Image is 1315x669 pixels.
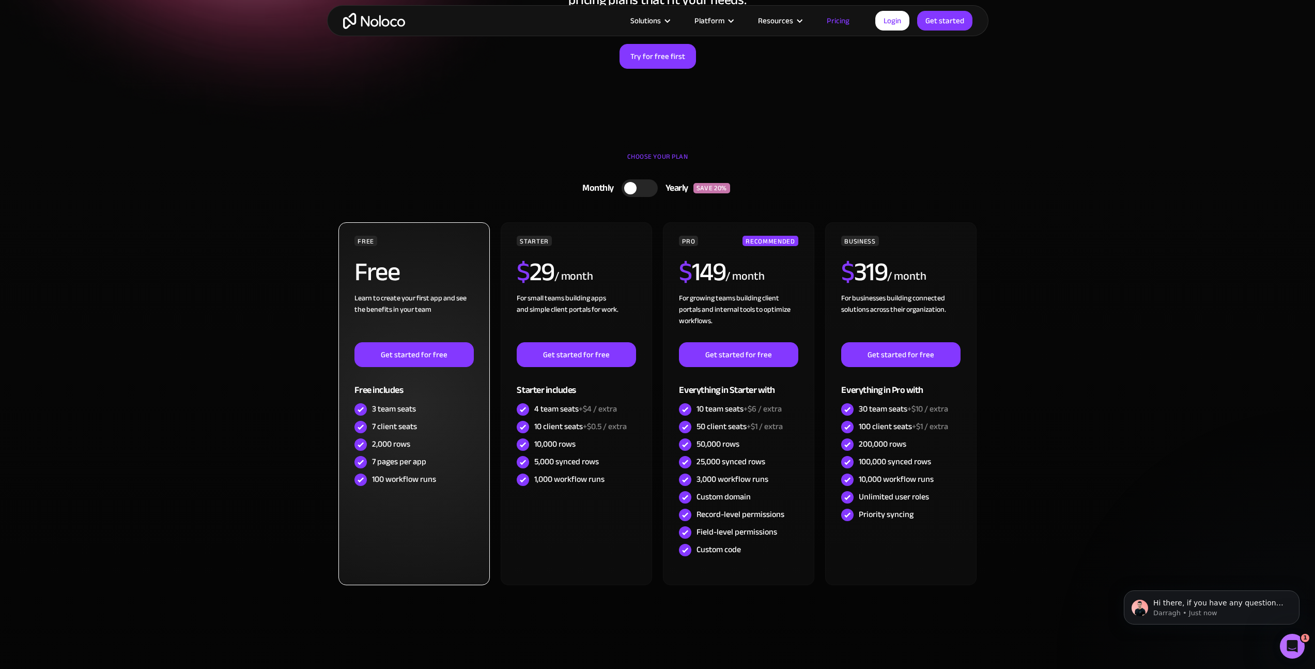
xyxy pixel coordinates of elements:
[658,180,693,196] div: Yearly
[617,14,682,27] div: Solutions
[534,438,576,450] div: 10,000 rows
[694,14,724,27] div: Platform
[517,293,636,342] div: For small teams building apps and simple client portals for work. ‍
[875,11,909,31] a: Login
[859,421,948,432] div: 100 client seats
[372,474,436,485] div: 100 workflow runs
[859,403,948,415] div: 30 team seats
[697,526,777,538] div: Field-level permissions
[517,236,551,246] div: STARTER
[1108,569,1315,641] iframe: Intercom notifications message
[372,421,417,432] div: 7 client seats
[697,421,783,432] div: 50 client seats
[569,180,622,196] div: Monthly
[697,509,784,520] div: Record-level permissions
[534,474,605,485] div: 1,000 workflow runs
[679,342,798,367] a: Get started for free
[679,367,798,401] div: Everything in Starter with
[917,11,972,31] a: Get started
[841,236,878,246] div: BUSINESS
[679,236,698,246] div: PRO
[579,401,617,417] span: +$4 / extra
[343,13,405,29] a: home
[630,14,661,27] div: Solutions
[354,342,473,367] a: Get started for free
[693,183,730,193] div: SAVE 20%
[583,419,627,434] span: +$0.5 / extra
[679,248,692,296] span: $
[354,259,399,285] h2: Free
[907,401,948,417] span: +$10 / extra
[859,456,931,467] div: 100,000 synced rows
[697,438,739,450] div: 50,000 rows
[517,367,636,401] div: Starter includes
[679,259,725,285] h2: 149
[841,367,960,401] div: Everything in Pro with
[354,367,473,401] div: Free includes
[859,491,929,503] div: Unlimited user roles
[697,456,765,467] div: 25,000 synced rows
[859,509,914,520] div: Priority syncing
[354,293,473,342] div: Learn to create your first app and see the benefits in your team ‍
[744,401,782,417] span: +$6 / extra
[337,149,978,175] div: CHOOSE YOUR PLAN
[841,248,854,296] span: $
[742,236,798,246] div: RECOMMENDED
[697,544,741,555] div: Custom code
[887,268,926,285] div: / month
[517,248,530,296] span: $
[372,403,416,415] div: 3 team seats
[534,456,599,467] div: 5,000 synced rows
[747,419,783,434] span: +$1 / extra
[354,236,377,246] div: FREE
[372,456,426,467] div: 7 pages per app
[859,474,934,485] div: 10,000 workflow runs
[517,342,636,367] a: Get started for free
[679,293,798,342] div: For growing teams building client portals and internal tools to optimize workflows.
[841,342,960,367] a: Get started for free
[534,421,627,432] div: 10 client seats
[745,14,814,27] div: Resources
[1280,634,1305,659] iframe: Intercom live chat
[697,403,782,415] div: 10 team seats
[697,491,751,503] div: Custom domain
[682,14,745,27] div: Platform
[697,474,768,485] div: 3,000 workflow runs
[912,419,948,434] span: +$1 / extra
[517,259,554,285] h2: 29
[372,438,410,450] div: 2,000 rows
[554,268,593,285] div: / month
[1301,634,1309,642] span: 1
[758,14,793,27] div: Resources
[859,438,906,450] div: 200,000 rows
[814,14,862,27] a: Pricing
[725,268,764,285] div: / month
[620,44,696,69] a: Try for free first
[841,259,887,285] h2: 319
[841,293,960,342] div: For businesses building connected solutions across their organization. ‍
[534,403,617,415] div: 4 team seats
